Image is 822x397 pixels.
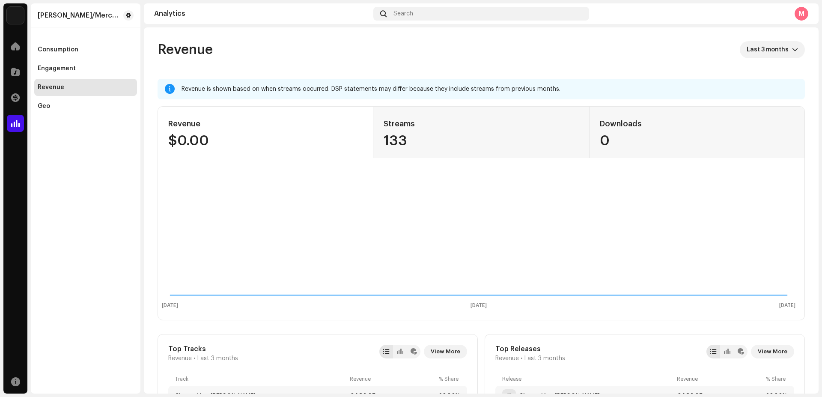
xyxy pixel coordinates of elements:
[758,343,787,360] span: View More
[393,10,413,17] span: Search
[424,345,467,358] button: View More
[175,376,346,382] div: Track
[168,134,363,148] div: $0.00
[34,98,137,115] re-m-nav-item: Geo
[38,103,50,110] div: Geo
[34,60,137,77] re-m-nav-item: Engagement
[158,41,213,58] span: Revenue
[154,10,370,17] div: Analytics
[182,84,798,94] div: Revenue is shown based on when streams occurred. DSP statements may differ because they include s...
[384,117,578,131] div: Streams
[779,303,795,308] text: [DATE]
[677,376,762,382] div: Revenue
[168,345,238,353] div: Top Tracks
[439,376,460,382] div: % Share
[350,376,435,382] div: Revenue
[792,41,798,58] div: dropdown trigger
[34,41,137,58] re-m-nav-item: Consumption
[495,345,565,353] div: Top Releases
[751,345,794,358] button: View More
[38,12,120,19] div: Mark Webster/Merchant Murango Records
[766,376,787,382] div: % Share
[495,355,519,362] span: Revenue
[384,134,578,148] div: 133
[600,117,794,131] div: Downloads
[524,355,565,362] span: Last 3 months
[38,65,76,72] div: Engagement
[795,7,808,21] div: M
[471,303,487,308] text: [DATE]
[168,117,363,131] div: Revenue
[197,355,238,362] span: Last 3 months
[600,134,794,148] div: 0
[521,355,523,362] span: •
[34,79,137,96] re-m-nav-item: Revenue
[38,46,78,53] div: Consumption
[7,7,24,24] img: 190830b2-3b53-4b0d-992c-d3620458de1d
[194,355,196,362] span: •
[168,355,192,362] span: Revenue
[431,343,460,360] span: View More
[502,376,673,382] div: Release
[38,84,64,91] div: Revenue
[162,303,178,308] text: [DATE]
[747,41,792,58] span: Last 3 months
